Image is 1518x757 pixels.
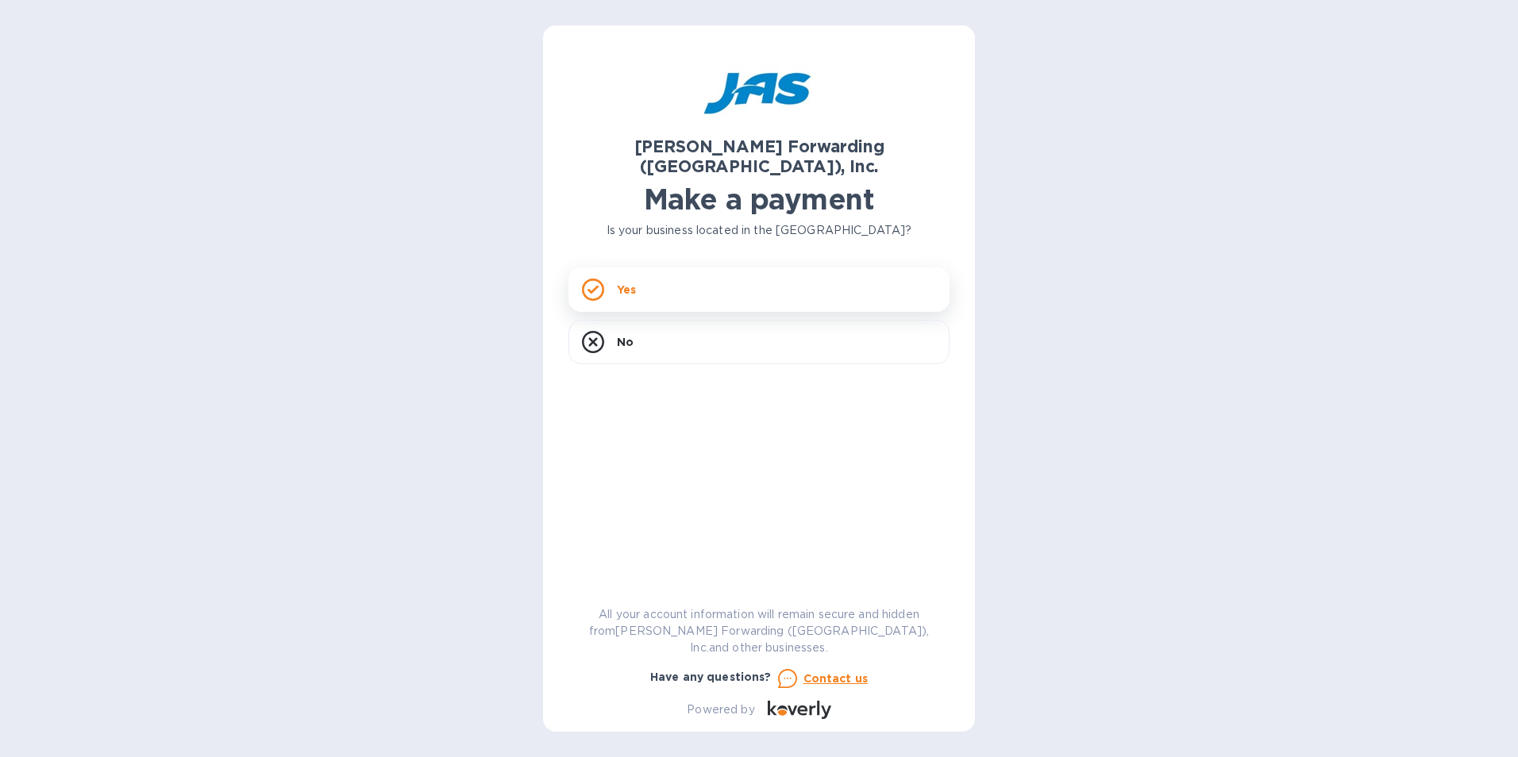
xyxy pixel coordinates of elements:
[568,183,950,216] h1: Make a payment
[687,701,754,718] p: Powered by
[803,672,869,685] u: Contact us
[568,222,950,239] p: Is your business located in the [GEOGRAPHIC_DATA]?
[634,136,884,176] b: [PERSON_NAME] Forwarding ([GEOGRAPHIC_DATA]), Inc.
[568,606,950,656] p: All your account information will remain secure and hidden from [PERSON_NAME] Forwarding ([GEOGRA...
[617,334,634,350] p: No
[650,671,772,683] b: Have any questions?
[617,282,636,298] p: Yes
